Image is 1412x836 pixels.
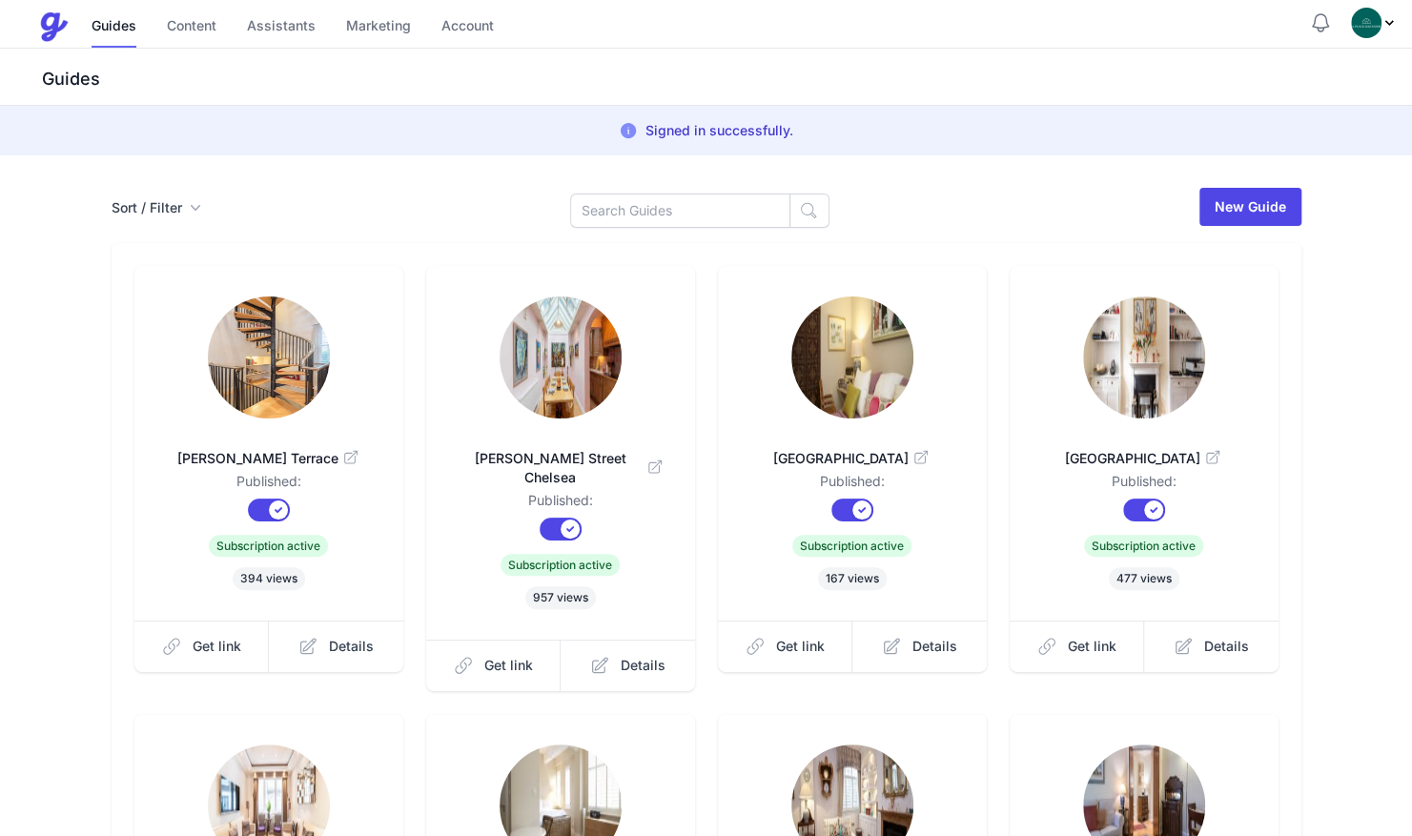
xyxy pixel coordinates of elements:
img: hdmgvwaq8kfuacaafu0ghkkjd0oq [1083,296,1205,418]
img: wq8sw0j47qm6nw759ko380ndfzun [500,296,622,418]
a: Assistants [247,7,316,48]
a: Marketing [346,7,411,48]
a: [GEOGRAPHIC_DATA] [1040,426,1248,472]
a: Content [167,7,216,48]
span: Subscription active [501,554,620,576]
dd: Published: [457,491,665,518]
span: Details [912,637,957,656]
h3: Guides [38,68,1412,91]
a: Account [441,7,494,48]
span: Get link [776,637,825,656]
button: Notifications [1309,11,1332,34]
img: mtasz01fldrr9v8cnif9arsj44ov [208,296,330,418]
a: Details [852,621,987,672]
a: [PERSON_NAME] Street Chelsea [457,426,665,491]
a: Get link [134,621,270,672]
a: [GEOGRAPHIC_DATA] [748,426,956,472]
span: [GEOGRAPHIC_DATA] [748,449,956,468]
a: Guides [92,7,136,48]
a: [PERSON_NAME] Terrace [165,426,373,472]
span: 477 views [1109,567,1179,590]
img: 9b5v0ir1hdq8hllsqeesm40py5rd [791,296,913,418]
span: Details [329,637,374,656]
span: [GEOGRAPHIC_DATA] [1040,449,1248,468]
span: [PERSON_NAME] Terrace [165,449,373,468]
a: Details [1144,621,1279,672]
span: Get link [1068,637,1116,656]
a: Details [561,640,695,691]
span: Subscription active [1084,535,1203,557]
a: New Guide [1199,188,1301,226]
a: Get link [426,640,562,691]
span: 957 views [525,586,596,609]
span: Get link [193,637,241,656]
span: 167 views [818,567,887,590]
img: Guestive Guides [38,11,69,42]
a: Details [269,621,403,672]
p: Signed in successfully. [645,121,793,140]
span: Details [621,656,665,675]
input: Search Guides [570,194,790,228]
dd: Published: [165,472,373,499]
a: Get link [1010,621,1145,672]
span: Subscription active [792,535,911,557]
div: Profile Menu [1351,8,1397,38]
span: [PERSON_NAME] Street Chelsea [457,449,665,487]
span: Get link [484,656,533,675]
button: Sort / Filter [112,198,201,217]
span: Subscription active [209,535,328,557]
a: Get link [718,621,853,672]
img: oovs19i4we9w73xo0bfpgswpi0cd [1351,8,1381,38]
dd: Published: [1040,472,1248,499]
span: 394 views [233,567,305,590]
span: Details [1204,637,1249,656]
dd: Published: [748,472,956,499]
